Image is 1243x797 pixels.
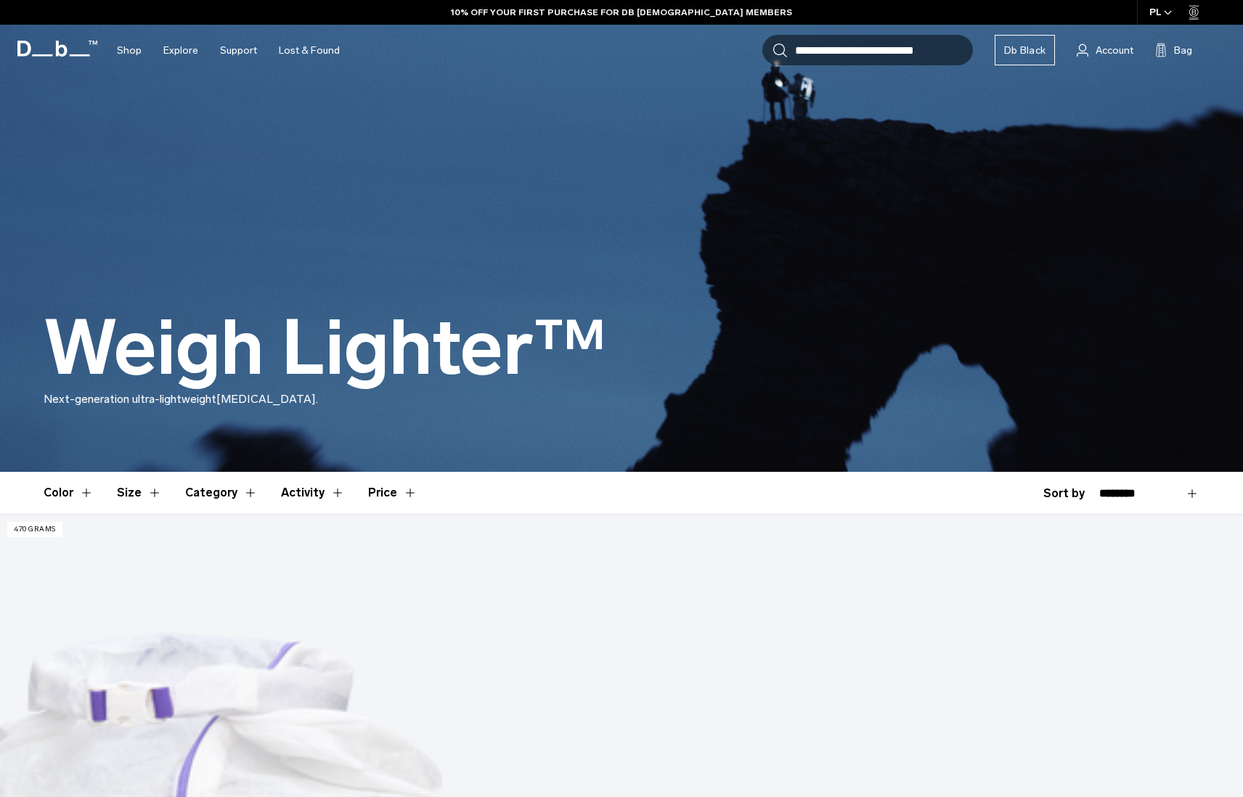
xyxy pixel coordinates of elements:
button: Toggle Filter [185,472,258,514]
button: Bag [1155,41,1192,59]
a: Support [220,25,257,76]
nav: Main Navigation [106,25,351,76]
span: Bag [1174,43,1192,58]
a: Shop [117,25,142,76]
a: Db Black [995,35,1055,65]
button: Toggle Filter [117,472,162,514]
a: Lost & Found [279,25,340,76]
button: Toggle Filter [44,472,94,514]
span: Next-generation ultra-lightweight [44,392,216,406]
a: 10% OFF YOUR FIRST PURCHASE FOR DB [DEMOGRAPHIC_DATA] MEMBERS [451,6,792,19]
button: Toggle Price [368,472,417,514]
span: Account [1096,43,1133,58]
a: Explore [163,25,198,76]
h1: Weigh Lighter™ [44,306,606,391]
button: Toggle Filter [281,472,345,514]
p: 470 grams [7,522,62,537]
span: [MEDICAL_DATA]. [216,392,318,406]
a: Account [1077,41,1133,59]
